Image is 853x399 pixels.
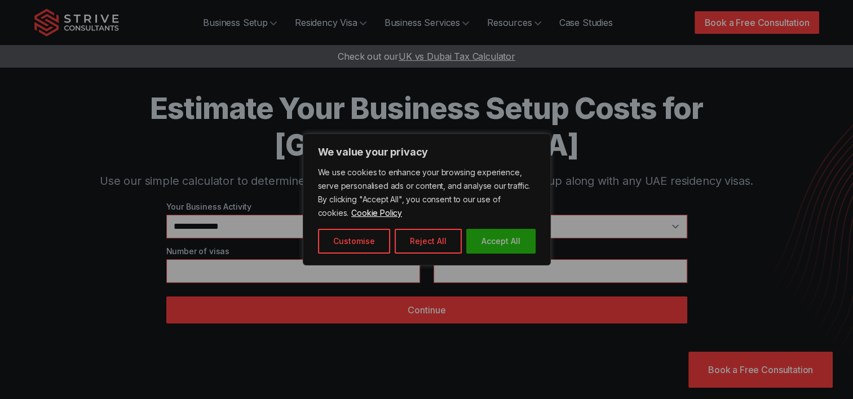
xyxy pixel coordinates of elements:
p: We value your privacy [318,145,536,159]
div: We value your privacy [303,134,551,265]
button: Reject All [395,229,462,254]
p: We use cookies to enhance your browsing experience, serve personalised ads or content, and analys... [318,166,536,220]
button: Customise [318,229,390,254]
a: Cookie Policy [351,207,403,218]
button: Accept All [466,229,536,254]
